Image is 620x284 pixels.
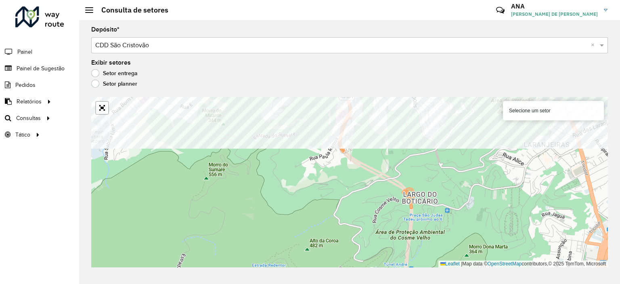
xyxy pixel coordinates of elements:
span: Painel [17,48,32,56]
a: OpenStreetMap [488,261,522,267]
label: Exibir setores [91,58,131,67]
span: [PERSON_NAME] DE [PERSON_NAME] [511,11,598,18]
span: Pedidos [15,81,36,89]
label: Setor entrega [91,69,138,77]
a: Abrir mapa em tela cheia [96,102,108,114]
span: Painel de Sugestão [17,64,65,73]
span: | [461,261,462,267]
h3: ANA [511,2,598,10]
div: Map data © contributors,© 2025 TomTom, Microsoft [438,261,608,267]
a: Contato Rápido [492,2,509,19]
div: Selecione um setor [503,101,604,120]
h2: Consulta de setores [93,6,168,15]
a: Leaflet [440,261,460,267]
span: Tático [15,130,30,139]
label: Setor planner [91,80,137,88]
span: Clear all [591,40,598,50]
span: Consultas [16,114,41,122]
label: Depósito [91,25,119,34]
span: Relatórios [17,97,42,106]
